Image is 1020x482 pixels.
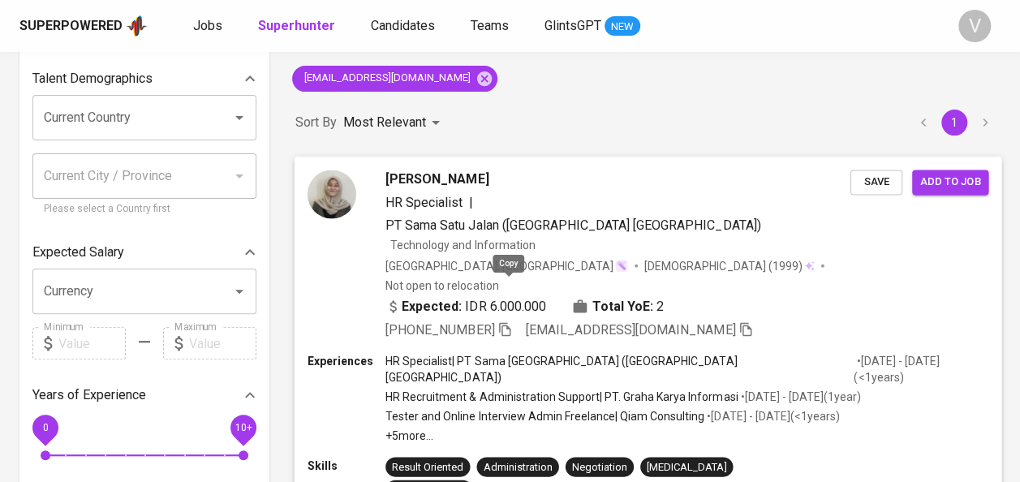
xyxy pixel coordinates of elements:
[385,408,704,424] p: Tester and Online Interview Admin Freelance | Qiam Consulting
[193,16,226,37] a: Jobs
[292,66,497,92] div: [EMAIL_ADDRESS][DOMAIN_NAME]
[854,353,988,385] p: • [DATE] - [DATE] ( <1 years )
[644,257,768,273] span: [DEMOGRAPHIC_DATA]
[704,408,839,424] p: • [DATE] - [DATE] ( <1 years )
[228,280,251,303] button: Open
[526,321,736,337] span: [EMAIL_ADDRESS][DOMAIN_NAME]
[292,71,480,86] span: [EMAIL_ADDRESS][DOMAIN_NAME]
[385,296,546,316] div: IDR 6.000.000
[908,110,1001,136] nav: pagination navigation
[385,277,498,293] p: Not open to relocation
[592,296,653,316] b: Total YoE:
[193,18,222,33] span: Jobs
[385,321,494,337] span: [PHONE_NUMBER]
[343,108,445,138] div: Most Relevant
[392,459,463,475] div: Result Oriented
[483,459,552,475] div: Administration
[308,353,385,369] p: Experiences
[572,459,627,475] div: Negotiation
[920,173,980,192] span: Add to job
[385,257,628,273] div: [GEOGRAPHIC_DATA], [GEOGRAPHIC_DATA]
[295,113,337,132] p: Sort By
[390,238,536,251] span: Technology and Information
[402,296,462,316] b: Expected:
[258,16,338,37] a: Superhunter
[471,16,512,37] a: Teams
[19,14,148,38] a: Superpoweredapp logo
[644,257,815,273] div: (1999)
[385,217,760,232] span: PT Sama Satu Jalan ([GEOGRAPHIC_DATA] [GEOGRAPHIC_DATA])
[32,236,256,269] div: Expected Salary
[958,10,991,42] div: V
[32,243,124,262] p: Expected Salary
[343,113,426,132] p: Most Relevant
[42,422,48,433] span: 0
[235,422,252,433] span: 10+
[308,457,385,473] p: Skills
[850,170,902,195] button: Save
[656,296,664,316] span: 2
[32,379,256,411] div: Years of Experience
[126,14,148,38] img: app logo
[32,385,146,405] p: Years of Experience
[44,201,245,217] p: Please select a Country first
[647,459,726,475] div: [MEDICAL_DATA]
[58,327,126,359] input: Value
[32,69,153,88] p: Talent Demographics
[469,192,473,212] span: |
[912,170,988,195] button: Add to job
[941,110,967,136] button: page 1
[32,62,256,95] div: Talent Demographics
[385,170,488,189] span: [PERSON_NAME]
[544,18,601,33] span: GlintsGPT
[371,16,438,37] a: Candidates
[544,16,640,37] a: GlintsGPT NEW
[308,170,356,218] img: ad56053c4db1e0bc765920bb057c4b04.jpg
[385,194,463,209] span: HR Specialist
[385,353,854,385] p: HR Specialist | PT Sama [GEOGRAPHIC_DATA] ([GEOGRAPHIC_DATA] [GEOGRAPHIC_DATA])
[605,19,640,35] span: NEW
[385,428,988,444] p: +5 more ...
[189,327,256,359] input: Value
[385,389,738,405] p: HR Recruitment & Administration Support | PT. Graha Karya Informasi
[615,259,628,272] img: magic_wand.svg
[471,18,509,33] span: Teams
[228,106,251,129] button: Open
[19,17,123,36] div: Superpowered
[859,173,894,192] span: Save
[258,18,335,33] b: Superhunter
[738,389,860,405] p: • [DATE] - [DATE] ( 1 year )
[371,18,435,33] span: Candidates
